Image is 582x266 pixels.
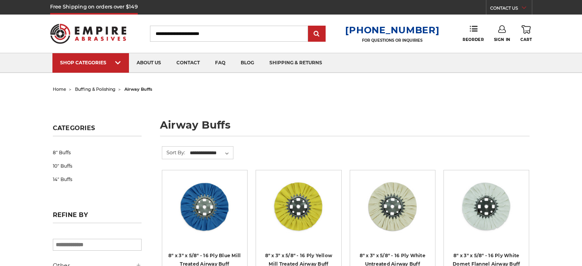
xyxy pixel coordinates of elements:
a: Cart [520,25,532,42]
a: 10" Buffs [53,159,142,173]
img: Empire Abrasives [50,19,127,49]
span: airway buffs [124,86,152,92]
a: 8" Buffs [53,146,142,159]
a: 8 inch white domet flannel airway buffing wheel [449,176,523,250]
img: 8 inch white domet flannel airway buffing wheel [456,176,517,237]
a: blog [233,53,262,73]
img: 8 inch untreated airway buffing wheel [362,176,423,237]
span: Reorder [463,37,484,42]
a: about us [129,53,169,73]
span: Sign In [494,37,510,42]
a: Reorder [463,25,484,42]
h5: Refine by [53,211,142,223]
a: home [53,86,66,92]
img: 8 x 3 x 5/8 airway buff yellow mill treatment [268,176,329,237]
label: Sort By: [162,147,185,158]
a: faq [207,53,233,73]
a: contact [169,53,207,73]
select: Sort By: [189,147,233,159]
a: CONTACT US [490,4,532,15]
h1: airway buffs [160,120,530,136]
a: 14" Buffs [53,173,142,186]
span: Cart [520,37,532,42]
div: SHOP CATEGORIES [60,60,121,65]
a: 8 x 3 x 5/8 airway buff yellow mill treatment [261,176,336,250]
a: 8 inch untreated airway buffing wheel [355,176,430,250]
a: shipping & returns [262,53,330,73]
img: blue mill treated 8 inch airway buffing wheel [174,176,235,237]
a: blue mill treated 8 inch airway buffing wheel [168,176,242,250]
input: Submit [309,26,324,42]
a: buffing & polishing [75,86,116,92]
a: [PHONE_NUMBER] [345,24,439,36]
p: FOR QUESTIONS OR INQUIRIES [345,38,439,43]
h5: Categories [53,124,142,136]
